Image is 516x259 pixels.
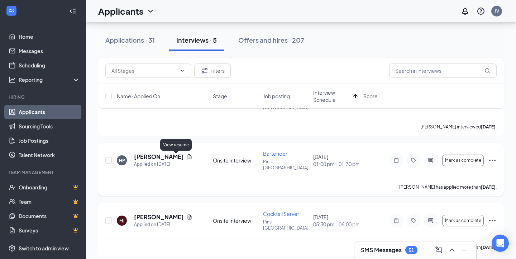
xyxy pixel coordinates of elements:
[263,211,299,217] span: Cocktail Server
[119,218,125,224] div: MJ
[399,184,497,190] p: [PERSON_NAME] has applied more than .
[9,94,78,100] div: Hiring
[313,89,350,103] span: Interview Schedule
[19,29,80,44] a: Home
[488,216,497,225] svg: Ellipses
[19,209,80,223] a: DocumentsCrown
[146,7,155,15] svg: ChevronDown
[19,58,80,72] a: Scheduling
[8,7,15,14] svg: WorkstreamLogo
[445,158,481,163] span: Mark as complete
[180,68,185,74] svg: ChevronDown
[392,218,401,223] svg: Note
[313,221,359,228] span: 05:30 pm - 06:00 pm
[481,245,496,250] b: [DATE]
[408,247,414,253] div: 51
[263,159,309,171] p: Pins [GEOGRAPHIC_DATA]
[19,148,80,162] a: Talent Network
[119,157,125,164] div: HP
[238,36,304,44] div: Offers and hires · 207
[213,217,259,224] div: Onsite Interview
[409,218,418,223] svg: Tag
[9,169,78,175] div: Team Management
[426,157,435,163] svg: ActiveChat
[187,214,192,220] svg: Document
[313,153,359,168] div: [DATE]
[389,63,497,78] input: Search in interviews
[435,246,443,254] svg: ComposeMessage
[19,245,69,252] div: Switch to admin view
[9,245,16,252] svg: Settings
[9,76,16,83] svg: Analysis
[488,156,497,165] svg: Ellipses
[351,92,360,100] svg: ArrowUp
[481,184,496,190] b: [DATE]
[19,133,80,148] a: Job Postings
[213,157,259,164] div: Onsite Interview
[442,215,484,226] button: Mark as complete
[19,180,80,194] a: OnboardingCrown
[98,5,143,17] h1: Applicants
[426,218,435,223] svg: ActiveChat
[442,155,484,166] button: Mark as complete
[213,93,227,100] span: Stage
[448,246,456,254] svg: ChevronUp
[445,218,481,223] span: Mark as complete
[477,7,485,15] svg: QuestionInfo
[363,93,378,100] span: Score
[263,150,287,157] span: Bartender
[446,244,458,256] button: ChevronUp
[134,213,184,221] h5: [PERSON_NAME]
[263,219,309,231] p: Pins [GEOGRAPHIC_DATA]
[19,223,80,237] a: SurveysCrown
[160,139,192,151] div: View resume
[200,66,209,75] svg: Filter
[69,8,76,15] svg: Collapse
[19,44,80,58] a: Messages
[19,119,80,133] a: Sourcing Tools
[176,36,217,44] div: Interviews · 5
[105,36,155,44] div: Applications · 31
[187,154,192,160] svg: Document
[19,194,80,209] a: TeamCrown
[420,124,497,130] p: [PERSON_NAME] interviewed .
[484,68,490,74] svg: MagnifyingGlass
[263,93,290,100] span: Job posting
[19,76,80,83] div: Reporting
[134,161,192,168] div: Applied on [DATE]
[19,105,80,119] a: Applicants
[492,235,509,252] div: Open Intercom Messenger
[134,221,192,228] div: Applied on [DATE]
[194,63,231,78] button: Filter Filters
[433,244,445,256] button: ComposeMessage
[461,7,469,15] svg: Notifications
[392,157,401,163] svg: Note
[460,246,469,254] svg: Minimize
[481,124,496,129] b: [DATE]
[459,244,470,256] button: Minimize
[313,213,359,228] div: [DATE]
[313,160,359,168] span: 01:00 pm - 01:30 pm
[494,8,499,14] div: JV
[111,67,177,75] input: All Stages
[134,153,184,161] h5: [PERSON_NAME]
[409,157,418,163] svg: Tag
[361,246,402,254] h3: SMS Messages
[117,93,160,100] span: Name · Applied On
